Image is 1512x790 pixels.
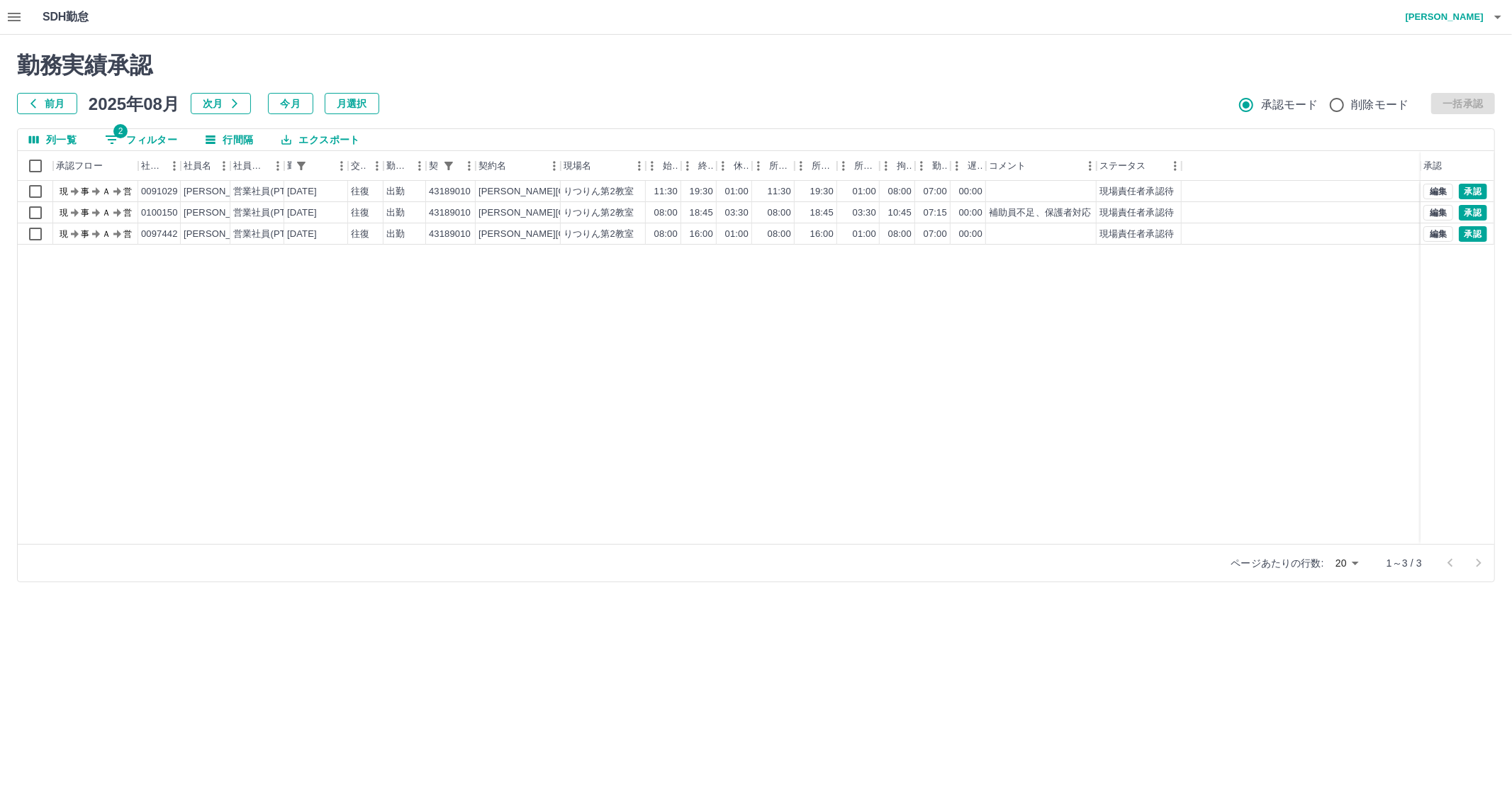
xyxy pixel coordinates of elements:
div: [DATE] [287,185,317,199]
text: Ａ [102,208,111,218]
div: 往復 [351,228,369,241]
button: 編集 [1423,205,1453,221]
button: 列選択 [18,129,88,150]
div: 交通費 [348,151,383,181]
div: 10:45 [888,206,912,220]
div: 終業 [698,151,714,181]
div: 08:00 [768,228,791,241]
text: 事 [81,229,89,239]
div: 終業 [681,151,717,181]
div: 11:30 [654,185,678,199]
text: Ａ [102,187,111,196]
div: [DATE] [287,206,317,220]
div: 契約名 [476,151,561,181]
div: [PERSON_NAME][GEOGRAPHIC_DATA] [478,206,654,220]
div: 営業社員(PT契約) [233,228,308,241]
div: 19:30 [810,185,834,199]
h2: 勤務実績承認 [17,52,1495,79]
div: 社員番号 [138,151,181,181]
h5: 2025年08月 [89,93,179,114]
text: 営 [123,187,132,196]
div: ステータス [1099,151,1146,181]
button: メニュー [409,155,430,177]
button: メニュー [267,155,289,177]
p: ページあたりの行数: [1231,556,1324,570]
div: 43189010 [429,206,471,220]
div: 01:00 [853,228,876,241]
div: 社員区分 [233,151,267,181]
button: メニュー [1165,155,1186,177]
div: 07:00 [924,228,947,241]
div: 16:00 [810,228,834,241]
div: 所定開始 [752,151,795,181]
text: Ａ [102,229,111,239]
div: 18:45 [810,206,834,220]
div: 18:45 [690,206,713,220]
div: 交通費 [351,151,366,181]
button: フィルター表示 [439,156,459,176]
div: 契約コード [426,151,476,181]
button: 編集 [1423,184,1453,199]
div: 遅刻等 [951,151,986,181]
div: 承認 [1423,151,1442,181]
text: 営 [123,208,132,218]
button: メニュー [164,155,185,177]
div: 現場責任者承認待 [1099,185,1174,199]
button: 次月 [191,93,251,114]
div: りつりん第2教室 [564,206,634,220]
div: 営業社員(PT契約) [233,185,308,199]
div: 遅刻等 [968,151,983,181]
div: 0097442 [141,228,178,241]
div: 承認フロー [56,151,103,181]
div: 現場名 [561,151,646,181]
div: 1件のフィルターを適用中 [439,156,459,176]
div: 0091029 [141,185,178,199]
button: ソート [311,156,331,176]
div: 現場名 [564,151,591,181]
div: 01:00 [725,185,749,199]
button: 承認 [1459,226,1487,242]
div: 勤務 [915,151,951,181]
div: 所定休憩 [854,151,877,181]
div: 営業社員(PT契約) [233,206,308,220]
div: 始業 [663,151,678,181]
div: 11:30 [768,185,791,199]
div: 現場責任者承認待 [1099,228,1174,241]
div: 1件のフィルターを適用中 [291,156,311,176]
div: 08:00 [654,228,678,241]
div: コメント [989,151,1026,181]
div: 契約名 [478,151,506,181]
div: 43189010 [429,228,471,241]
text: 現 [60,208,68,218]
div: 始業 [646,151,681,181]
div: [PERSON_NAME] [184,228,261,241]
div: 0100150 [141,206,178,220]
p: 1～3 / 3 [1387,556,1422,570]
div: 07:00 [924,185,947,199]
div: [PERSON_NAME][GEOGRAPHIC_DATA] [478,185,654,199]
div: 00:00 [959,206,982,220]
button: メニュー [459,155,480,177]
div: 往復 [351,185,369,199]
div: 所定休憩 [837,151,880,181]
div: [PERSON_NAME][GEOGRAPHIC_DATA] [478,228,654,241]
div: コメント [986,151,1097,181]
div: ステータス [1097,151,1182,181]
span: 削除モード [1352,96,1409,113]
div: 往復 [351,206,369,220]
div: 勤務日 [284,151,348,181]
button: メニュー [1080,155,1101,177]
div: 01:00 [725,228,749,241]
button: 承認 [1459,205,1487,221]
div: 勤務 [932,151,948,181]
text: 営 [123,229,132,239]
div: 所定開始 [769,151,792,181]
div: 03:30 [853,206,876,220]
button: 承認 [1459,184,1487,199]
button: メニュー [366,155,388,177]
div: 08:00 [888,228,912,241]
button: メニュー [213,155,235,177]
button: フィルター表示 [291,156,311,176]
div: 08:00 [768,206,791,220]
button: エクスポート [270,129,371,150]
